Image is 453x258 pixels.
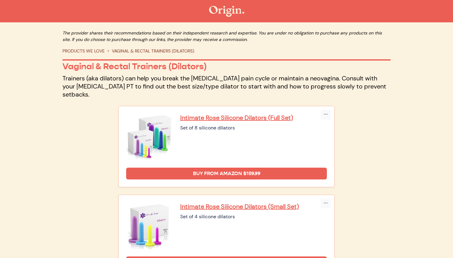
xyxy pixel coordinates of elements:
a: PRODUCTS WE LOVE [62,48,105,54]
a: Buy from Amazon $159.99 [126,168,327,179]
p: Vaginal & Rectal Trainers (Dilators) [62,61,391,72]
div: Set of 8 silicone dilators [180,124,327,132]
p: Trainers (aka dilators) can help you break the [MEDICAL_DATA] pain cycle or maintain a neovagina.... [62,74,391,98]
img: Intimate Rose Silicone Dilators (Small Set) [126,202,173,249]
p: The provider shares their recommendations based on their independent research and expertise. You ... [62,30,391,43]
div: Set of 4 silicone dilators [180,213,327,220]
a: Intimate Rose Silicone Dilators (Small Set) [180,202,327,210]
img: The Origin Shop [209,6,244,17]
img: Intimate Rose Silicone Dilators (Full Set) [126,114,173,160]
a: Intimate Rose Silicone Dilators (Full Set) [180,114,327,122]
li: VAGINAL & RECTAL TRAINERS (DILATORS) [105,48,194,54]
